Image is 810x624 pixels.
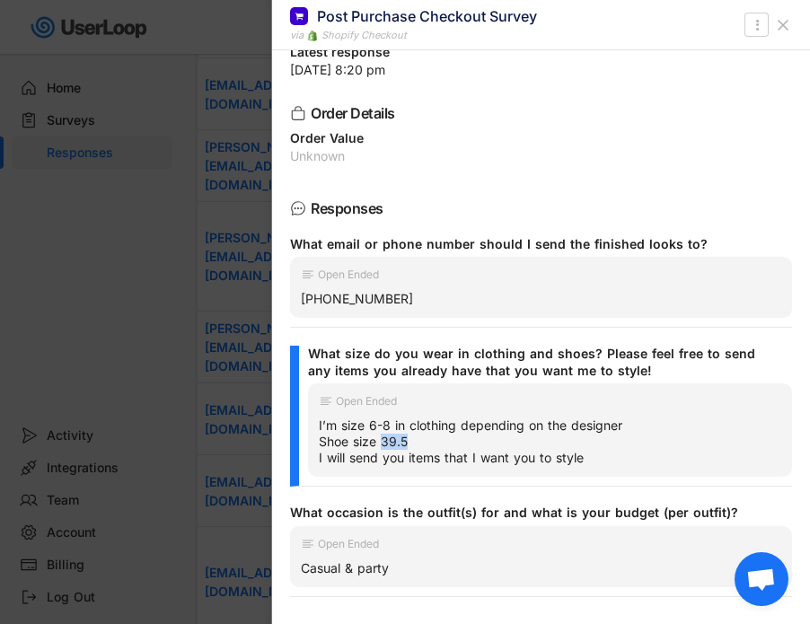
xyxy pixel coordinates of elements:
div: Open Ended [318,539,379,549]
div: Open Ended [336,396,397,407]
div: What occasion is the outfit(s) for and what is your budget (per outfit)? [290,505,778,521]
div: Order Value [290,132,792,145]
div: Order Details [311,106,763,120]
div: Latest response [290,46,792,58]
div: What size do you wear in clothing and shoes? Please feel free to send any items you already have ... [308,346,778,378]
div: I’m size 6-8 in clothing depending on the designer Shoe size 39.5 I will send you items that I wa... [319,417,781,467]
div: via [290,28,304,43]
text:  [755,15,759,34]
div: [DATE] 8:20 pm [290,64,792,76]
div: Shopify Checkout [321,28,407,43]
div: Casual & party [301,560,781,576]
img: 1156660_ecommerce_logo_shopify_icon%20%281%29.png [307,31,318,41]
button:  [748,14,766,36]
div: Post Purchase Checkout Survey [317,6,537,26]
div: What email or phone number should I send the finished looks to? [290,236,778,252]
div: Responses [311,201,763,215]
div: [PHONE_NUMBER] [301,291,781,307]
div: Open Ended [318,269,379,280]
div: Open chat [735,552,788,606]
div: Unknown [290,150,792,163]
